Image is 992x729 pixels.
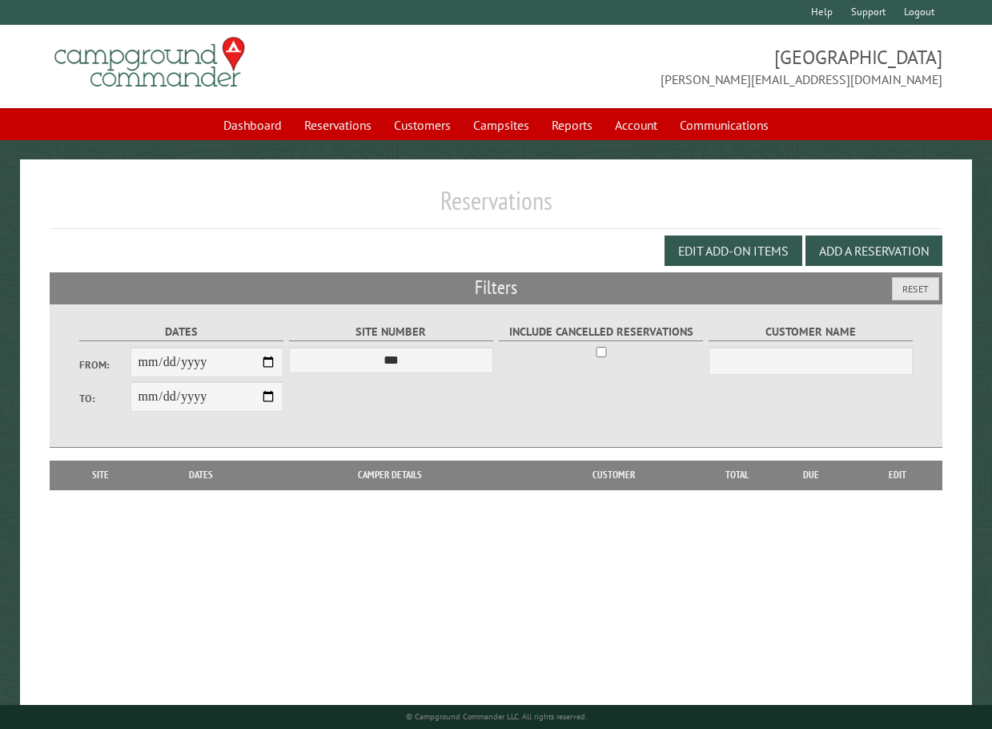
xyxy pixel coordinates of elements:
[79,391,131,406] label: To:
[522,461,705,489] th: Customer
[384,110,460,140] a: Customers
[50,31,250,94] img: Campground Commander
[258,461,522,489] th: Camper Details
[79,357,131,373] label: From:
[665,236,802,266] button: Edit Add-on Items
[144,461,258,489] th: Dates
[58,461,144,489] th: Site
[499,323,704,341] label: Include Cancelled Reservations
[853,461,942,489] th: Edit
[605,110,667,140] a: Account
[496,44,943,89] span: [GEOGRAPHIC_DATA] [PERSON_NAME][EMAIL_ADDRESS][DOMAIN_NAME]
[705,461,769,489] th: Total
[50,185,942,229] h1: Reservations
[50,272,942,303] h2: Filters
[892,277,939,300] button: Reset
[464,110,539,140] a: Campsites
[214,110,291,140] a: Dashboard
[542,110,602,140] a: Reports
[769,461,853,489] th: Due
[295,110,381,140] a: Reservations
[406,711,587,722] small: © Campground Commander LLC. All rights reserved.
[709,323,914,341] label: Customer Name
[670,110,778,140] a: Communications
[289,323,494,341] label: Site Number
[79,323,284,341] label: Dates
[805,236,942,266] button: Add a Reservation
